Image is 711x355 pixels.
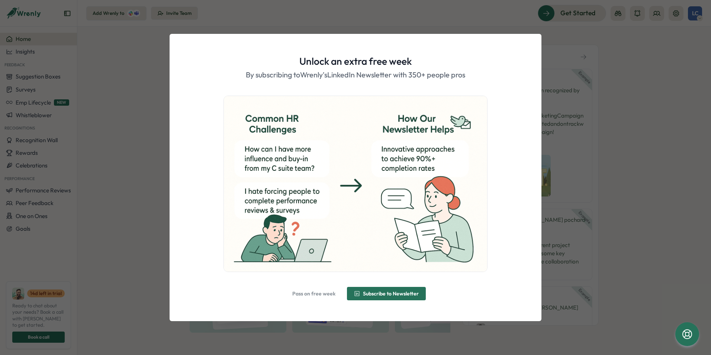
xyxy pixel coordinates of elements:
[363,291,419,296] span: Subscribe to Newsletter
[285,287,342,300] button: Pass on free week
[347,287,426,300] button: Subscribe to Newsletter
[246,69,465,81] p: By subscribing to Wrenly's LinkedIn Newsletter with 350+ people pros
[292,291,335,296] span: Pass on free week
[224,96,487,272] img: ChatGPT Image
[299,55,412,68] h1: Unlock an extra free week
